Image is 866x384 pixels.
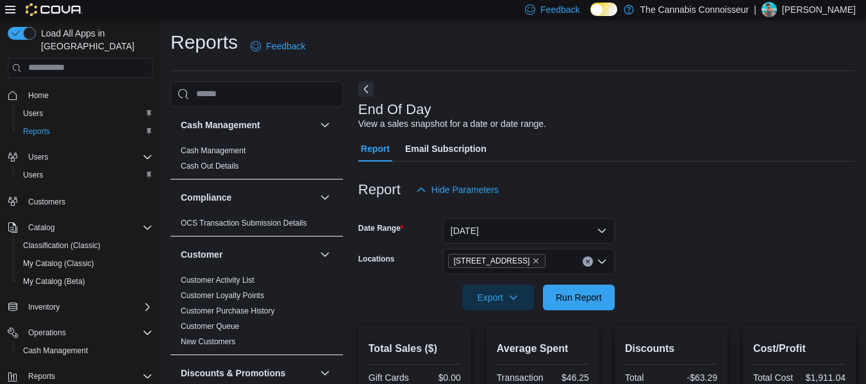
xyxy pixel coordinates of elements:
[18,343,153,358] span: Cash Management
[532,257,540,265] button: Remove 2-1874 Scugog Street from selection in this group
[361,136,390,162] span: Report
[23,194,71,210] a: Customers
[358,102,431,117] h3: End Of Day
[405,136,487,162] span: Email Subscription
[23,88,54,103] a: Home
[3,192,158,210] button: Customers
[171,215,343,236] div: Compliance
[181,290,264,301] span: Customer Loyalty Points
[171,143,343,179] div: Cash Management
[23,240,101,251] span: Classification (Classic)
[18,106,48,121] a: Users
[23,325,153,340] span: Operations
[23,299,65,315] button: Inventory
[28,197,65,207] span: Customers
[753,341,845,356] h2: Cost/Profit
[23,220,153,235] span: Catalog
[782,2,856,17] p: [PERSON_NAME]
[181,162,239,171] a: Cash Out Details
[23,149,153,165] span: Users
[358,254,395,264] label: Locations
[181,367,285,380] h3: Discounts & Promotions
[23,369,153,384] span: Reports
[23,346,88,356] span: Cash Management
[18,238,106,253] a: Classification (Classic)
[358,223,404,233] label: Date Range
[23,299,153,315] span: Inventory
[754,2,756,17] p: |
[36,27,153,53] span: Load All Apps in [GEOGRAPHIC_DATA]
[28,90,49,101] span: Home
[3,86,158,104] button: Home
[28,302,60,312] span: Inventory
[23,276,85,287] span: My Catalog (Beta)
[358,117,546,131] div: View a sales snapshot for a date or date range.
[18,167,153,183] span: Users
[18,343,93,358] a: Cash Management
[13,104,158,122] button: Users
[26,3,83,16] img: Cova
[28,328,66,338] span: Operations
[625,341,717,356] h2: Discounts
[317,117,333,133] button: Cash Management
[583,256,593,267] button: Clear input
[181,161,239,171] span: Cash Out Details
[18,274,90,289] a: My Catalog (Beta)
[543,285,615,310] button: Run Report
[462,285,534,310] button: Export
[753,372,797,383] div: Total Cost
[181,322,239,331] a: Customer Queue
[317,365,333,381] button: Discounts & Promotions
[317,190,333,205] button: Compliance
[417,372,461,383] div: $0.00
[448,254,546,268] span: 2-1874 Scugog Street
[23,108,43,119] span: Users
[443,218,615,244] button: [DATE]
[181,248,222,261] h3: Customer
[181,146,246,156] span: Cash Management
[369,372,412,383] div: Gift Cards
[13,342,158,360] button: Cash Management
[23,369,60,384] button: Reports
[23,220,60,235] button: Catalog
[171,29,238,55] h1: Reports
[23,87,153,103] span: Home
[23,258,94,269] span: My Catalog (Classic)
[28,152,48,162] span: Users
[23,170,43,180] span: Users
[548,372,588,383] div: $46.25
[18,256,99,271] a: My Catalog (Classic)
[23,126,50,137] span: Reports
[674,372,717,383] div: -$63.29
[497,341,589,356] h2: Average Spent
[3,298,158,316] button: Inventory
[181,191,315,204] button: Compliance
[181,276,254,285] a: Customer Activity List
[640,2,749,17] p: The Cannabis Connoisseur
[556,291,602,304] span: Run Report
[454,255,530,267] span: [STREET_ADDRESS]
[18,124,55,139] a: Reports
[762,2,777,17] div: Joey Sytsma
[181,306,275,315] a: Customer Purchase History
[358,182,401,197] h3: Report
[181,275,254,285] span: Customer Activity List
[181,306,275,316] span: Customer Purchase History
[18,106,153,121] span: Users
[3,324,158,342] button: Operations
[181,321,239,331] span: Customer Queue
[802,372,845,383] div: $1,911.04
[181,248,315,261] button: Customer
[590,16,591,17] span: Dark Mode
[13,272,158,290] button: My Catalog (Beta)
[23,325,71,340] button: Operations
[13,255,158,272] button: My Catalog (Classic)
[18,274,153,289] span: My Catalog (Beta)
[181,291,264,300] a: Customer Loyalty Points
[317,247,333,262] button: Customer
[597,256,607,267] button: Open list of options
[3,148,158,166] button: Users
[246,33,310,59] a: Feedback
[540,3,579,16] span: Feedback
[23,193,153,209] span: Customers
